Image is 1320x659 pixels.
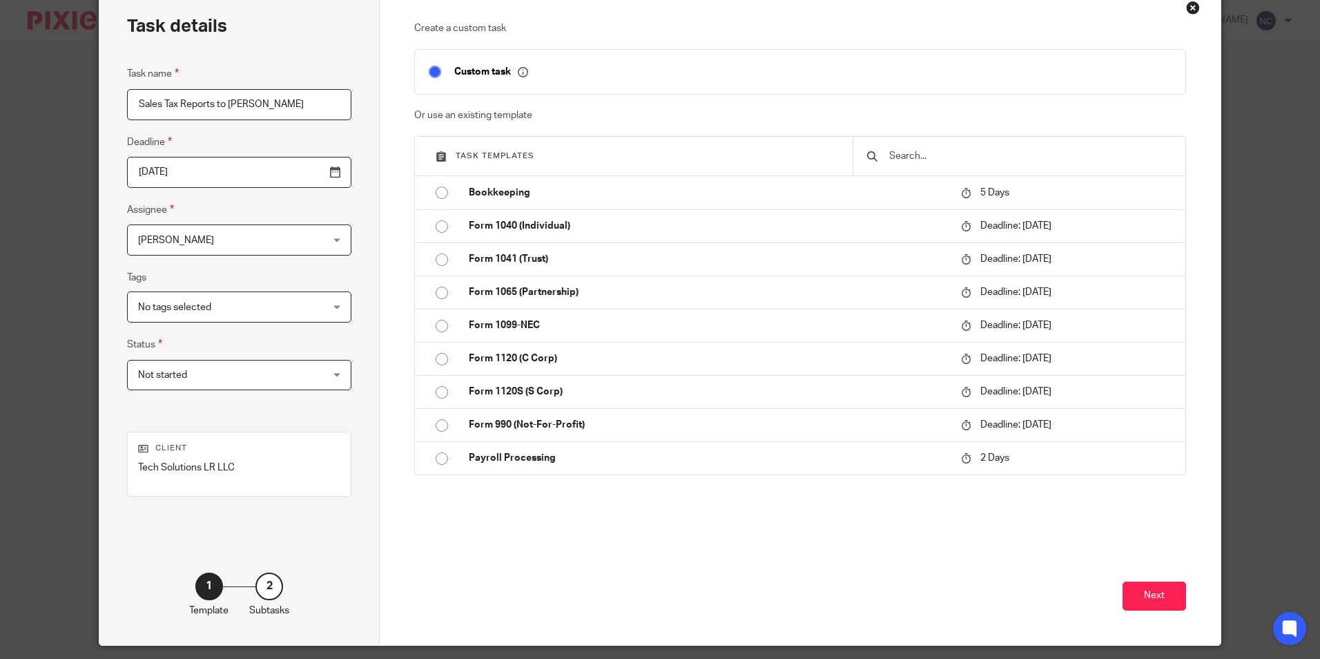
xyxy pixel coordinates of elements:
[127,202,174,218] label: Assignee
[980,254,1051,264] span: Deadline: [DATE]
[138,236,214,245] span: [PERSON_NAME]
[255,573,283,600] div: 2
[414,21,1185,35] p: Create a custom task
[980,387,1051,397] span: Deadline: [DATE]
[138,443,340,454] p: Client
[980,454,1009,464] span: 2 Days
[980,287,1051,297] span: Deadline: [DATE]
[469,385,947,399] p: Form 1120S (S Corp)
[454,66,528,78] p: Custom task
[249,604,289,618] p: Subtasks
[469,418,947,432] p: Form 990 (Not-For-Profit)
[127,15,227,38] h2: Task details
[138,370,187,380] span: Not started
[980,420,1051,430] span: Deadline: [DATE]
[980,221,1051,231] span: Deadline: [DATE]
[469,252,947,266] p: Form 1041 (Trust)
[138,303,211,312] span: No tags selected
[469,352,947,365] p: Form 1120 (C Corp)
[469,451,947,465] p: Payroll Processing
[469,186,947,200] p: Bookkeeping
[469,285,947,299] p: Form 1065 (Partnership)
[1186,1,1200,15] div: Close this dialog window
[127,271,146,285] label: Tags
[1123,582,1186,611] button: Next
[980,188,1009,198] span: 5 Days
[469,219,947,233] p: Form 1040 (Individual)
[189,604,229,618] p: Template
[888,149,1172,164] input: Search...
[138,461,340,475] p: Tech Solutions LR LLC
[456,152,534,160] span: Task templates
[127,134,172,150] label: Deadline
[980,354,1051,363] span: Deadline: [DATE]
[414,108,1185,122] p: Or use an existing template
[469,318,947,332] p: Form 1099-NEC
[127,66,179,82] label: Task name
[195,573,223,600] div: 1
[980,321,1051,330] span: Deadline: [DATE]
[127,336,162,352] label: Status
[127,89,351,120] input: Task name
[127,157,351,188] input: Use the arrow keys to pick a date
